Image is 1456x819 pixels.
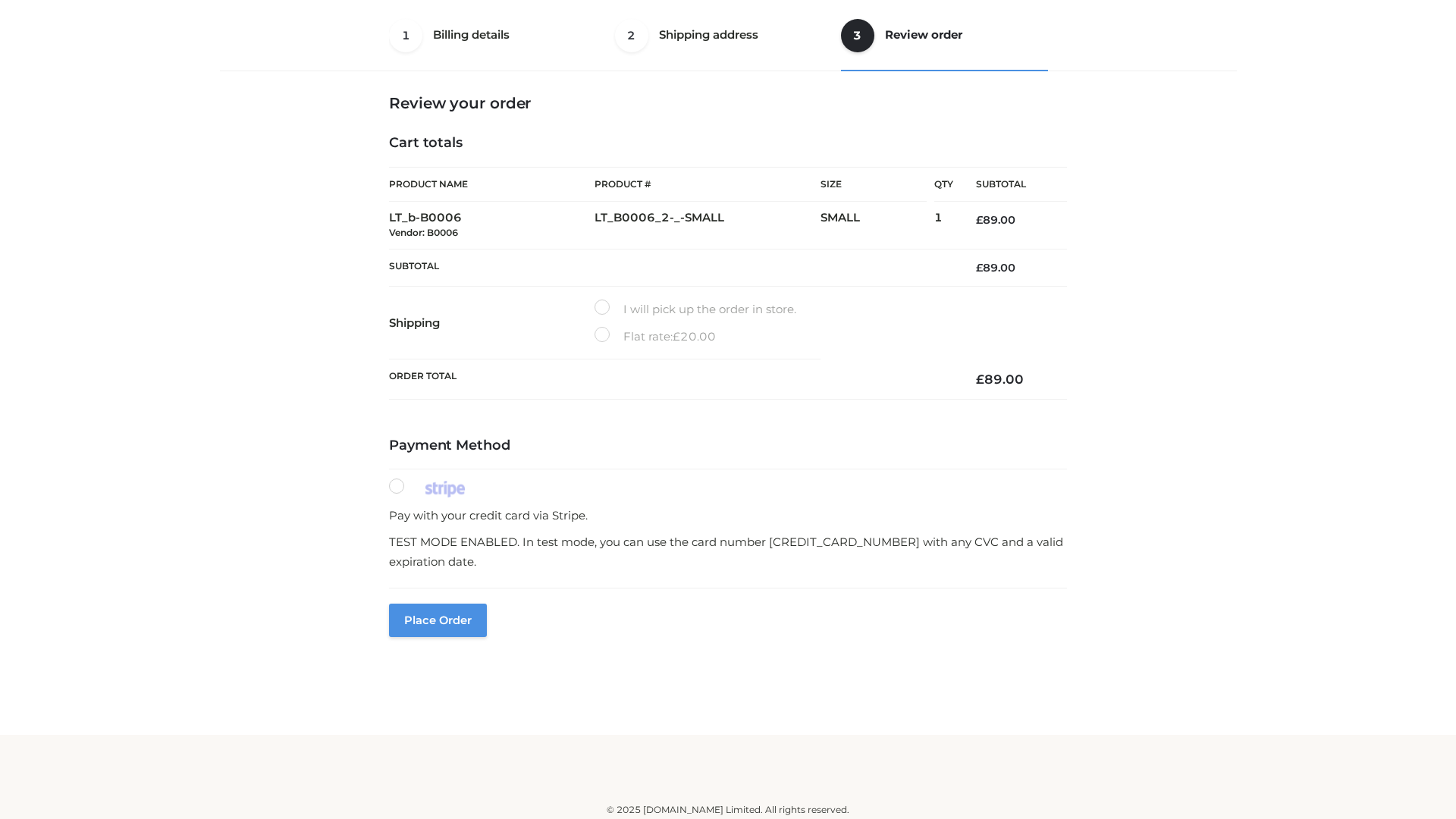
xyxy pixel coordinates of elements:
span: £ [673,329,680,344]
th: Subtotal [389,249,953,286]
span: £ [976,261,983,275]
th: Qty [934,167,953,202]
span: £ [976,372,984,387]
th: Subtotal [953,168,1067,202]
td: LT_b-B0006 [389,202,595,249]
td: SMALL [821,202,934,249]
h4: Payment Method [389,438,1067,454]
small: Vendor: B0006 [389,227,458,238]
th: Product Name [389,167,595,202]
td: LT_B0006_2-_-SMALL [595,202,821,249]
span: £ [976,213,983,227]
th: Order Total [389,359,953,400]
bdi: 89.00 [976,213,1015,227]
button: Place order [389,604,487,637]
th: Size [821,168,927,202]
td: 1 [934,202,953,249]
th: Shipping [389,287,595,359]
h3: Review your order [389,94,1067,112]
th: Product # [595,167,821,202]
bdi: 89.00 [976,261,1015,275]
bdi: 20.00 [673,329,716,344]
div: © 2025 [DOMAIN_NAME] Limited. All rights reserved. [225,802,1231,817]
h4: Cart totals [389,135,1067,152]
label: Flat rate: [595,327,716,347]
p: Pay with your credit card via Stripe. [389,506,1067,526]
p: TEST MODE ENABLED. In test mode, you can use the card number [CREDIT_CARD_NUMBER] with any CVC an... [389,532,1067,571]
bdi: 89.00 [976,372,1024,387]
label: I will pick up the order in store. [595,300,796,319]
